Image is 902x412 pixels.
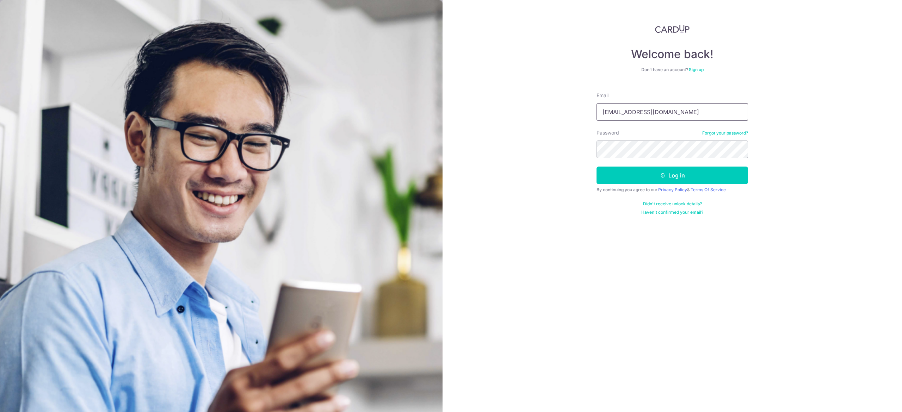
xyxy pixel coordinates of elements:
[597,187,748,193] div: By continuing you agree to our &
[658,187,687,192] a: Privacy Policy
[641,210,703,215] a: Haven't confirmed your email?
[597,67,748,73] div: Don’t have an account?
[643,201,702,207] a: Didn't receive unlock details?
[702,130,748,136] a: Forgot your password?
[691,187,726,192] a: Terms Of Service
[597,47,748,61] h4: Welcome back!
[597,103,748,121] input: Enter your Email
[689,67,704,72] a: Sign up
[597,167,748,184] button: Log in
[597,92,608,99] label: Email
[597,129,619,136] label: Password
[655,25,690,33] img: CardUp Logo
